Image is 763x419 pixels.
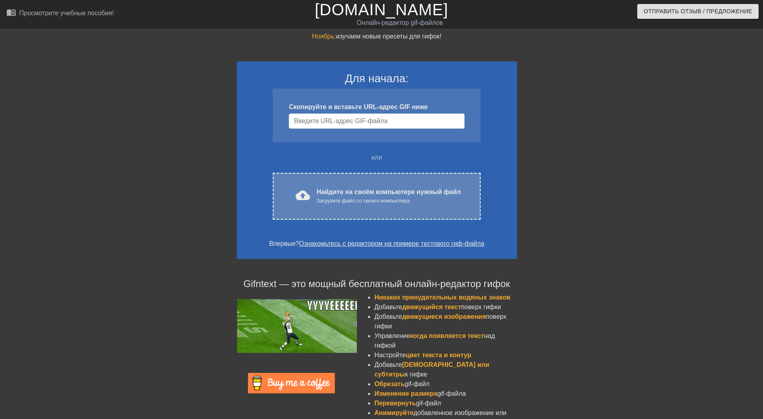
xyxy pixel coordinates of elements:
div: Просмотрите учебные пособия! [19,10,114,16]
span: Перевернуть [374,400,416,407]
span: cloud_upload загрузить [296,188,310,202]
li: Добавьте поверх гифки [374,302,517,312]
a: [DOMAIN_NAME] [315,1,448,18]
span: Отправить Отзыв / Предложение [644,6,752,16]
span: [DEMOGRAPHIC_DATA] или субтитры [374,361,489,378]
a: Ознакомьтесь с редактором на примере тестового гиф-файла [299,240,485,247]
span: движущийся текст [402,304,461,310]
div: Найдите на своём компьютере нужный файл [316,187,461,205]
div: или [258,153,496,162]
span: Обрезать [374,381,405,387]
h3: Для начала: [247,72,507,85]
li: Управление над гифкой [374,331,517,350]
div: Впервые? [247,239,507,249]
li: Добавьте поверх гифки [374,312,517,331]
span: когда появляется текст [410,332,484,339]
div: Скопируйте и вставьте URL-адрес GIF ниже [289,102,464,112]
span: Никаких принудительных водяных знаков [374,294,511,301]
span: движущиеся изображения [402,313,486,320]
div: Загрузите файл со своего компьютера [316,197,461,205]
li: gif-файл [374,399,517,408]
div: изучаем новые пресеты для гифок! [237,32,517,41]
li: Добавьте к гифке [374,360,517,379]
img: football_small.gif [237,299,357,353]
div: Онлайн-редактор gif-файлов [258,18,541,28]
img: Купи Мне Кофе [248,373,335,393]
li: gif-файла [374,389,517,399]
button: Отправить Отзыв / Предложение [637,4,759,19]
span: Анимируйте [374,409,414,416]
span: Ноябрь: [312,33,336,40]
li: Настройте [374,350,517,360]
input: Имя пользователя [289,113,464,129]
span: цвет текста и контур [406,352,471,358]
li: gif-файл [374,379,517,389]
a: Просмотрите учебные пособия! [6,8,114,20]
span: Изменение размера [374,390,437,397]
span: menu_book_бук меню [6,8,16,17]
h4: Gifntext — это мощный бесплатный онлайн-редактор гифок [237,278,517,290]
